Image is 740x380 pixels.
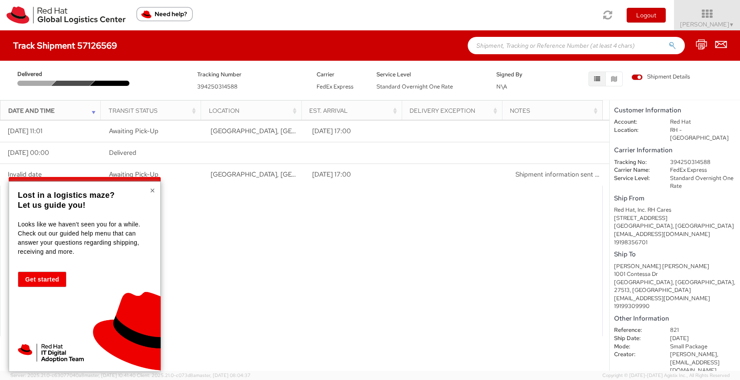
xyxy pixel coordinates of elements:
[211,127,417,135] span: RALEIGH, NC, US
[608,166,664,174] dt: Carrier Name:
[608,351,664,359] dt: Creator:
[614,222,736,230] div: [GEOGRAPHIC_DATA], [GEOGRAPHIC_DATA]
[614,251,736,258] h5: Ship To
[496,83,507,90] span: N\A
[631,73,690,81] span: Shipment Details
[614,302,736,311] div: 19199309990
[608,158,664,167] dt: Tracking No:
[614,295,736,303] div: [EMAIL_ADDRESS][DOMAIN_NAME]
[614,239,736,247] div: 19198356701
[304,164,406,186] td: [DATE] 17:00
[614,230,736,239] div: [EMAIL_ADDRESS][DOMAIN_NAME]
[614,214,736,223] div: [STREET_ADDRESS]
[515,170,621,179] span: Shipment information sent to FedEx
[7,7,126,24] img: rh-logistics-00dfa346123c4ec078e1.svg
[614,270,736,278] div: 1001 Contessa Dr
[109,106,198,115] div: Transit Status
[614,315,736,322] h5: Other Information
[150,186,155,195] button: Close
[602,372,730,379] span: Copyright © [DATE]-[DATE] Agistix Inc., All Rights Reserved
[137,372,251,378] span: Client: 2025.21.0-c073d8a
[631,73,690,82] label: Shipment Details
[614,206,736,214] div: Red Hat, Inc. RH Cares
[608,126,664,134] dt: Location:
[197,72,304,78] h5: Tracking Number
[17,70,55,79] span: Delivered
[729,21,734,28] span: ▼
[197,83,238,90] span: 394250314588
[209,106,299,115] div: Location
[317,83,353,90] span: FedEx Express
[109,148,136,157] span: Delivered
[608,174,664,183] dt: Service Level:
[8,106,98,115] div: Date and Time
[614,147,736,154] h5: Carrier Information
[614,195,736,202] h5: Ship From
[510,106,600,115] div: Notes
[614,262,736,271] div: [PERSON_NAME] [PERSON_NAME]
[670,351,718,358] span: [PERSON_NAME],
[496,72,543,78] h5: Signed By
[614,278,736,295] div: [GEOGRAPHIC_DATA], [GEOGRAPHIC_DATA], 27513, [GEOGRAPHIC_DATA]
[614,107,736,114] h5: Customer Information
[136,7,193,21] button: Need help?
[309,106,399,115] div: Est. Arrival
[468,37,685,54] input: Shipment, Tracking or Reference Number (at least 4 chars)
[18,191,115,200] strong: Lost in a logistics maze?
[18,201,86,210] strong: Let us guide you!
[680,20,734,28] span: [PERSON_NAME]
[211,170,417,179] span: RALEIGH, NC, US
[317,72,363,78] h5: Carrier
[109,127,159,135] span: Awaiting Pick-Up
[18,220,149,256] p: Looks like we haven't seen you for a while. Check out our guided help menu that can answer your q...
[13,41,117,50] h4: Track Shipment 57126569
[304,121,406,142] td: [DATE] 17:00
[377,83,453,90] span: Standard Overnight One Rate
[109,170,159,179] span: Awaiting Pick-Up
[377,72,483,78] h5: Service Level
[18,272,66,287] button: Get started
[10,372,135,378] span: Server: 2025.21.0-c63077040a8
[627,8,666,23] button: Logout
[608,343,664,351] dt: Mode:
[84,372,135,378] span: master, [DATE] 10:41:40
[608,118,664,126] dt: Account:
[410,106,499,115] div: Delivery Exception
[196,372,251,378] span: master, [DATE] 08:04:37
[608,326,664,334] dt: Reference:
[608,334,664,343] dt: Ship Date:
